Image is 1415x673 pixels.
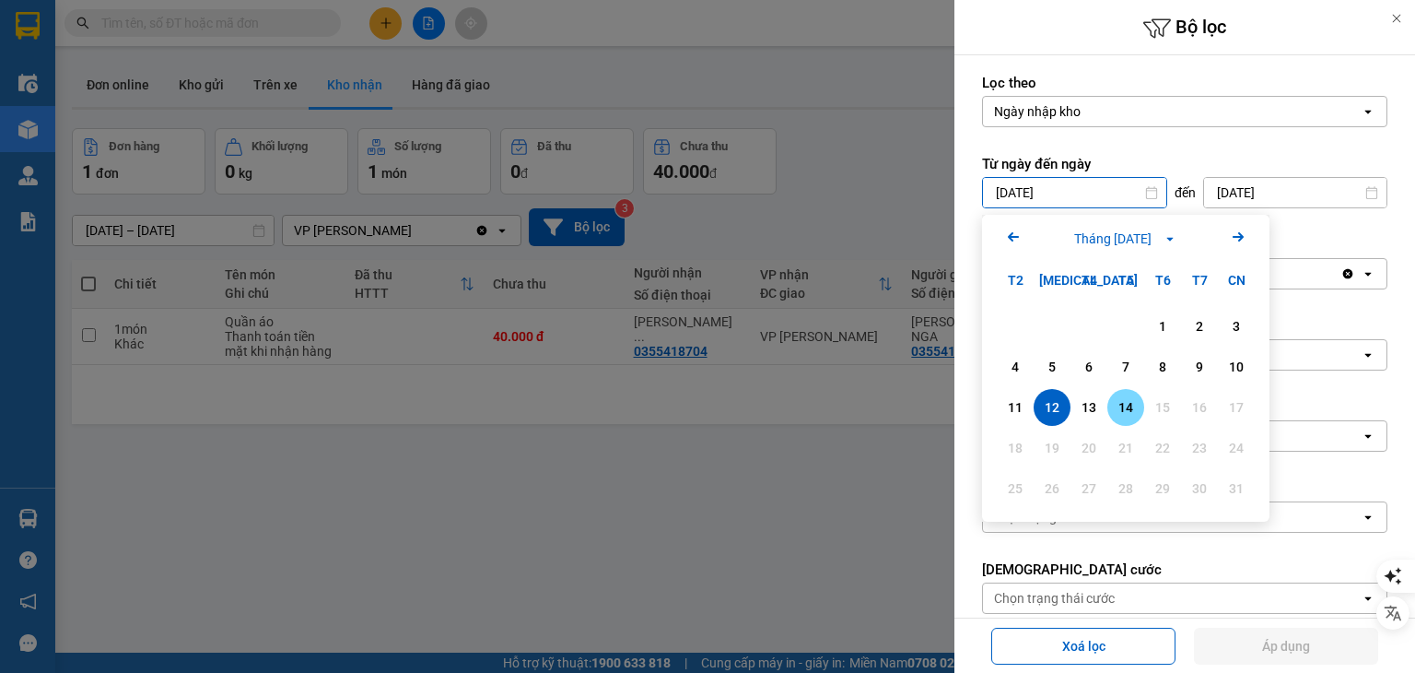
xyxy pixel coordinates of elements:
[1076,396,1102,419] div: 13
[1144,470,1181,507] div: Not available. Thứ Sáu, tháng 08 29 2025.
[1107,262,1144,299] div: T5
[1034,262,1070,299] div: [MEDICAL_DATA]
[1361,266,1375,281] svg: open
[997,470,1034,507] div: Not available. Thứ Hai, tháng 08 25 2025.
[1107,470,1144,507] div: Not available. Thứ Năm, tháng 08 28 2025.
[1187,315,1212,337] div: 2
[1181,262,1218,299] div: T7
[1076,437,1102,459] div: 20
[1034,389,1070,426] div: Selected. Thứ Ba, tháng 08 12 2025. It's available.
[1034,430,1070,466] div: Not available. Thứ Ba, tháng 08 19 2025.
[1223,396,1249,419] div: 17
[982,74,1387,92] label: Lọc theo
[1181,389,1218,426] div: Not available. Thứ Bảy, tháng 08 16 2025.
[1361,429,1375,443] svg: open
[1187,478,1212,500] div: 30
[1070,389,1107,426] div: Choose Thứ Tư, tháng 08 13 2025. It's available.
[1150,437,1175,459] div: 22
[982,155,1387,173] label: Từ ngày đến ngày
[1144,308,1181,345] div: Choose Thứ Sáu, tháng 08 1 2025. It's available.
[1218,470,1255,507] div: Not available. Chủ Nhật, tháng 08 31 2025.
[1144,430,1181,466] div: Not available. Thứ Sáu, tháng 08 22 2025.
[997,262,1034,299] div: T2
[1218,308,1255,345] div: Choose Chủ Nhật, tháng 08 3 2025. It's available.
[1076,356,1102,378] div: 6
[1223,478,1249,500] div: 31
[1070,470,1107,507] div: Not available. Thứ Tư, tháng 08 27 2025.
[991,628,1175,665] button: Xoá lọc
[1181,308,1218,345] div: Choose Thứ Bảy, tháng 08 2 2025. It's available.
[1150,396,1175,419] div: 15
[1002,226,1024,251] button: Previous month.
[1204,178,1387,207] input: Select a date.
[1113,437,1139,459] div: 21
[1107,430,1144,466] div: Not available. Thứ Năm, tháng 08 21 2025.
[997,348,1034,385] div: Choose Thứ Hai, tháng 08 4 2025. It's available.
[1361,104,1375,119] svg: open
[1175,183,1196,202] span: đến
[1150,315,1175,337] div: 1
[1227,226,1249,248] svg: Arrow Right
[1361,348,1375,362] svg: open
[997,389,1034,426] div: Choose Thứ Hai, tháng 08 11 2025. It's available.
[1227,226,1249,251] button: Next month.
[1187,396,1212,419] div: 16
[1144,348,1181,385] div: Choose Thứ Sáu, tháng 08 8 2025. It's available.
[983,178,1166,207] input: Select a date.
[1223,315,1249,337] div: 3
[1070,430,1107,466] div: Not available. Thứ Tư, tháng 08 20 2025.
[1076,478,1102,500] div: 27
[1107,389,1144,426] div: Choose Thứ Năm, tháng 08 14 2025. It's available.
[1002,396,1028,419] div: 11
[1181,348,1218,385] div: Choose Thứ Bảy, tháng 08 9 2025. It's available.
[1113,478,1139,500] div: 28
[1039,396,1065,419] div: 12
[982,561,1387,579] label: [DEMOGRAPHIC_DATA] cước
[1144,389,1181,426] div: Not available. Thứ Sáu, tháng 08 15 2025.
[1070,262,1107,299] div: T4
[1039,478,1065,500] div: 26
[1223,356,1249,378] div: 10
[1002,226,1024,248] svg: Arrow Left
[1039,356,1065,378] div: 5
[1340,266,1355,281] svg: Clear value
[1150,478,1175,500] div: 29
[1361,591,1375,606] svg: open
[1218,262,1255,299] div: CN
[994,102,1081,121] div: Ngày nhập kho
[1002,437,1028,459] div: 18
[1194,628,1378,665] button: Áp dụng
[1002,478,1028,500] div: 25
[1113,396,1139,419] div: 14
[1002,356,1028,378] div: 4
[1070,348,1107,385] div: Choose Thứ Tư, tháng 08 6 2025. It's available.
[1069,229,1183,249] button: Tháng [DATE]
[982,215,1269,522] div: Calendar.
[1144,262,1181,299] div: T6
[1187,356,1212,378] div: 9
[1361,510,1375,525] svg: open
[994,589,1115,608] div: Chọn trạng thái cước
[1218,389,1255,426] div: Not available. Chủ Nhật, tháng 08 17 2025.
[1223,437,1249,459] div: 24
[1218,348,1255,385] div: Choose Chủ Nhật, tháng 08 10 2025. It's available.
[1218,430,1255,466] div: Not available. Chủ Nhật, tháng 08 24 2025.
[1082,102,1084,121] input: Selected Ngày nhập kho.
[1039,437,1065,459] div: 19
[1150,356,1175,378] div: 8
[1181,430,1218,466] div: Not available. Thứ Bảy, tháng 08 23 2025.
[954,14,1415,42] h6: Bộ lọc
[997,430,1034,466] div: Not available. Thứ Hai, tháng 08 18 2025.
[1187,437,1212,459] div: 23
[1181,470,1218,507] div: Not available. Thứ Bảy, tháng 08 30 2025.
[1113,356,1139,378] div: 7
[1034,348,1070,385] div: Choose Thứ Ba, tháng 08 5 2025. It's available.
[1107,348,1144,385] div: Choose Thứ Năm, tháng 08 7 2025. It's available.
[1034,470,1070,507] div: Not available. Thứ Ba, tháng 08 26 2025.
